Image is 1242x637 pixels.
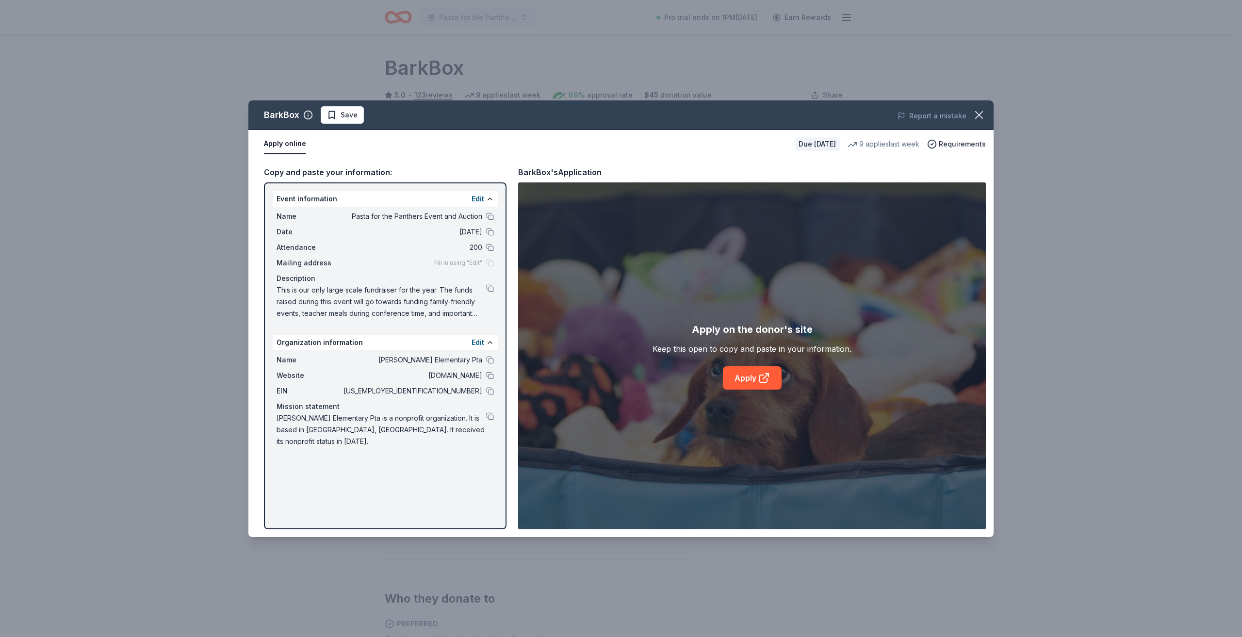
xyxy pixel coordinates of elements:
a: Apply [723,366,782,390]
button: Requirements [927,138,986,150]
div: Copy and paste your information: [264,166,507,179]
span: Name [277,354,342,366]
button: Apply online [264,134,306,154]
div: Keep this open to copy and paste in your information. [653,343,851,355]
span: Mailing address [277,257,342,269]
div: Due [DATE] [795,137,840,151]
div: Organization information [273,335,498,350]
button: Edit [472,193,484,205]
span: Fill in using "Edit" [434,259,482,267]
span: [US_EMPLOYER_IDENTIFICATION_NUMBER] [342,385,482,397]
span: [PERSON_NAME] Elementary Pta is a nonprofit organization. It is based in [GEOGRAPHIC_DATA], [GEOG... [277,412,486,447]
div: 9 applies last week [848,138,919,150]
span: EIN [277,385,342,397]
span: 200 [342,242,482,253]
button: Save [321,106,364,124]
div: Apply on the donor's site [692,322,813,337]
span: Date [277,226,342,238]
span: [DOMAIN_NAME] [342,370,482,381]
button: Report a mistake [898,110,966,122]
span: Website [277,370,342,381]
span: Name [277,211,342,222]
span: Pasta for the Panthers Event and Auction [342,211,482,222]
div: Mission statement [277,401,494,412]
span: This is our only large scale fundraiser for the year. The funds raised during this event will go ... [277,284,486,319]
div: Event information [273,191,498,207]
div: BarkBox [264,107,299,123]
span: Save [341,109,358,121]
span: Requirements [939,138,986,150]
span: [PERSON_NAME] Elementary Pta [342,354,482,366]
div: Description [277,273,494,284]
button: Edit [472,337,484,348]
span: Attendance [277,242,342,253]
span: [DATE] [342,226,482,238]
div: BarkBox's Application [518,166,602,179]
